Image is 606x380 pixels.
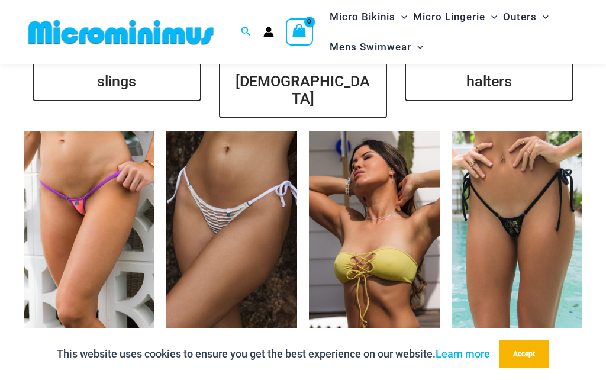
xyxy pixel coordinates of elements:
[452,131,582,328] a: Highway Robbery Black Gold 456 Micro 01Highway Robbery Black Gold 359 Clip Top 456 Micro 02Highwa...
[452,131,582,328] img: Highway Robbery Black Gold 456 Micro 01
[166,131,297,328] img: Tide Lines White 470 Thong 01
[327,32,426,62] a: Mens SwimwearMenu ToggleMenu Toggle
[309,131,440,328] img: Breakwater Lemon Yellow 341 halter 01
[411,32,423,62] span: Menu Toggle
[241,25,252,40] a: Search icon link
[309,131,440,328] a: Breakwater Lemon Yellow 341 halter 01Breakwater Lemon Yellow 341 halter 4956 Short 06Breakwater L...
[503,2,537,32] span: Outers
[500,2,552,32] a: OutersMenu ToggleMenu Toggle
[330,32,411,62] span: Mens Swimwear
[263,27,274,37] a: Account icon link
[395,2,407,32] span: Menu Toggle
[24,19,218,46] img: MM SHOP LOGO FLAT
[499,340,549,368] button: Accept
[436,347,490,360] a: Learn more
[286,18,313,46] a: View Shopping Cart, empty
[24,131,154,328] a: Wild Card Neon Bliss 312 Top 457 Micro 04Wild Card Neon Bliss 312 Top 457 Micro 05Wild Card Neon ...
[413,2,485,32] span: Micro Lingerie
[24,131,154,328] img: Wild Card Neon Bliss 312 Top 457 Micro 04
[405,62,573,101] a: halters
[327,2,410,32] a: Micro BikinisMenu ToggleMenu Toggle
[537,2,549,32] span: Menu Toggle
[330,2,395,32] span: Micro Bikinis
[219,62,388,118] a: [DEMOGRAPHIC_DATA]
[166,131,297,328] a: Tide Lines White 470 Thong 01Tide Lines White 470 Thong 02Tide Lines White 470 Thong 02
[57,345,490,363] p: This website uses cookies to ensure you get the best experience on our website.
[485,2,497,32] span: Menu Toggle
[33,62,201,101] a: slings
[410,2,500,32] a: Micro LingerieMenu ToggleMenu Toggle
